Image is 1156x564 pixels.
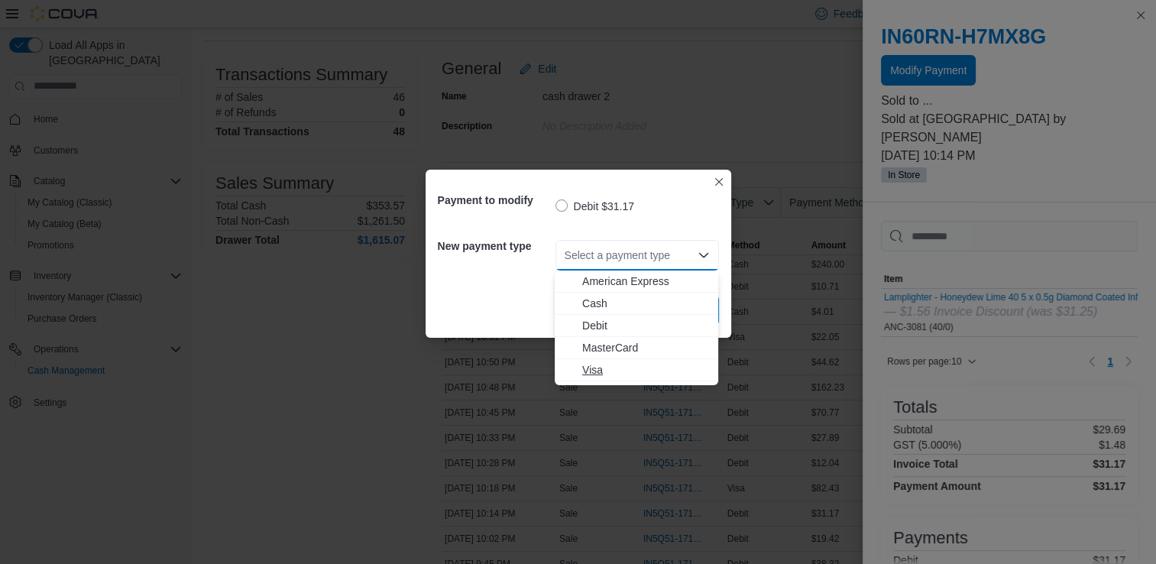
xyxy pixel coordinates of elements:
input: Accessible screen reader label [565,246,566,264]
span: American Express [582,274,709,289]
button: Visa [555,359,718,381]
h5: New payment type [438,231,552,261]
div: Choose from the following options [555,271,718,381]
button: Debit [555,315,718,337]
button: Close list of options [698,249,710,261]
button: Closes this modal window [710,173,728,191]
label: Debit $31.17 [555,197,634,216]
button: MasterCard [555,337,718,359]
span: Visa [582,362,709,378]
span: Cash [582,296,709,311]
h5: Payment to modify [438,185,552,216]
span: MasterCard [582,340,709,355]
button: American Express [555,271,718,293]
span: Debit [582,318,709,333]
button: Cash [555,293,718,315]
